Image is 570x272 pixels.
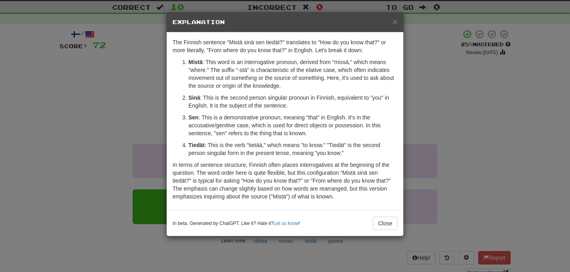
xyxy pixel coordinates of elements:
button: Close [393,17,397,26]
a: Let us know [274,221,298,226]
strong: Tiedät [188,142,205,148]
p: : This is the second person singular pronoun in Finnish, equivalent to "you" in English. It is th... [188,94,397,110]
strong: Mistä [188,59,203,65]
small: In beta. Generated by ChatGPT. Like it? Hate it? ! [173,220,300,227]
h5: Explanation [173,18,397,26]
button: Close [373,217,397,230]
span: × [393,17,397,26]
p: In terms of sentence structure, Finnish often places interrogatives at the beginning of the quest... [173,161,397,200]
p: : This is the verb "tietää," which means "to know." "Tiedät" is the second person singular form i... [188,141,397,157]
p: : This word is an interrogative pronoun, derived from "missä," which means "where." The suffix "-... [188,58,397,90]
p: The Finnish sentence "Mistä sinä sen tiedät?" translates to "How do you know that?" or more liter... [173,38,397,54]
strong: Sen [188,114,199,121]
p: : This is a demonstrative pronoun, meaning "that" in English. It's in the accusative/genitive cas... [188,113,397,137]
strong: Sinä [188,94,200,101]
